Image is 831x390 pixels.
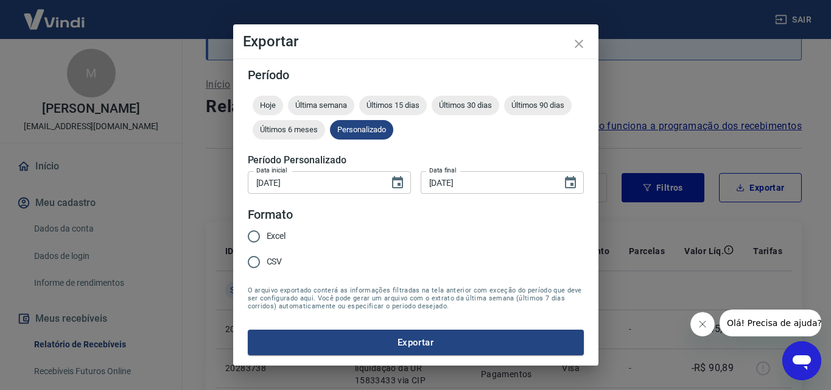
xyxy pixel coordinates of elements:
span: Personalizado [330,125,393,134]
span: Olá! Precisa de ajuda? [7,9,102,18]
h4: Exportar [243,34,589,49]
label: Data inicial [256,166,287,175]
label: Data final [429,166,457,175]
span: Excel [267,230,286,243]
div: Últimos 15 dias [359,96,427,115]
legend: Formato [248,206,293,224]
input: DD/MM/YYYY [248,171,380,194]
button: Choose date, selected date is 11 de ago de 2025 [385,171,410,195]
span: Hoje [253,101,283,110]
iframe: Mensagem da empresa [720,310,821,336]
span: Últimos 15 dias [359,101,427,110]
span: Últimos 90 dias [504,101,572,110]
div: Personalizado [330,120,393,140]
button: close [564,29,594,58]
iframe: Botão para abrir a janela de mensagens [782,341,821,380]
div: Últimos 30 dias [432,96,499,115]
button: Exportar [248,330,584,355]
h5: Período [248,69,584,81]
input: DD/MM/YYYY [421,171,553,194]
div: Últimos 90 dias [504,96,572,115]
h5: Período Personalizado [248,154,584,166]
div: Últimos 6 meses [253,120,325,140]
span: Última semana [288,101,354,110]
button: Choose date, selected date is 18 de ago de 2025 [558,171,583,195]
div: Hoje [253,96,283,115]
span: CSV [267,255,282,268]
div: Última semana [288,96,354,115]
span: Últimos 6 meses [253,125,325,134]
iframe: Fechar mensagem [690,312,715,336]
span: O arquivo exportado conterá as informações filtradas na tela anterior com exceção do período que ... [248,286,584,310]
span: Últimos 30 dias [432,101,499,110]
